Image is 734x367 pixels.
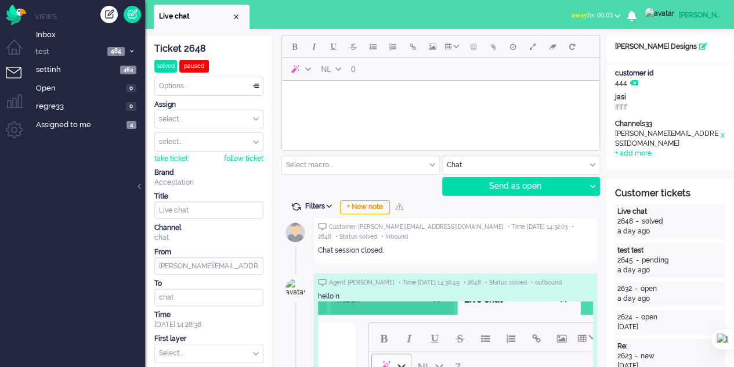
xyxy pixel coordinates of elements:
div: pending [642,256,668,265]
span: Assigned to me [36,120,123,131]
span: • Status solved [485,279,527,286]
li: 2648 [154,5,250,29]
li: Admin menu [6,121,32,147]
div: 2645 [617,256,633,265]
div: Re: [617,341,723,351]
div: Assign Group [154,110,263,129]
button: Numbered list [383,37,403,56]
button: 0 [346,59,361,79]
a: Open 0 [34,81,145,94]
div: First layer [154,334,263,344]
button: Emoticons [464,37,483,56]
button: Insert/edit image [422,37,442,56]
div: Channel [154,223,263,233]
div: - [632,351,641,361]
div: Time [154,310,263,320]
span: • 2648 [318,224,574,240]
div: From [154,247,263,257]
div: paused [179,60,209,73]
img: flow_omnibird.svg [6,5,26,25]
a: [PERSON_NAME] [642,7,722,19]
span: • Time [DATE] 14:30:49 [399,279,460,286]
div: [PERSON_NAME] [679,9,722,21]
button: Add attachment [483,37,503,56]
div: - [632,312,641,322]
button: Bullet list [363,37,383,56]
button: Fullscreen [523,37,543,56]
div: Assign [154,100,263,110]
li: Tickets menu [6,67,32,93]
li: awayfor 00:03 [565,3,627,29]
a: settinh 484 [34,63,145,75]
span: Agent [PERSON_NAME] [329,279,395,286]
div: [DATE] [617,322,723,332]
div: take ticket [154,154,188,164]
span: Live chat [159,12,232,21]
div: [PERSON_NAME] Designs [606,42,734,52]
div: Close tab [232,12,241,21]
div: Ticket 2648 [154,42,263,56]
div: [DATE] 14:28:38 [154,310,263,330]
span: Customer [PERSON_NAME][EMAIL_ADDRESS][DOMAIN_NAME] [329,224,504,230]
iframe: Rich Text Area [282,81,599,140]
span: • Status solved [335,233,377,240]
span: • 2648 [464,279,481,286]
button: Language [316,59,346,79]
span: settinh [36,64,117,75]
button: awayfor 00:03 [565,7,627,24]
div: jasi [615,92,725,102]
a: Quick Ticket [124,6,141,23]
img: ic_chat_grey.svg [318,279,327,286]
li: Views [35,12,145,21]
div: 2648 [617,217,633,226]
div: Customer tickets [615,187,725,200]
li: Dashboard menu [6,39,32,66]
li: Supervisor menu [6,94,32,120]
div: 444 [606,69,734,88]
div: Send as open [443,178,585,195]
img: avatar [645,8,674,19]
div: x [719,129,725,149]
button: AI [284,59,316,79]
div: a day ago [617,226,723,236]
div: + New note [340,200,390,214]
span: regre33 [36,101,122,112]
a: Omnidesk [6,8,26,16]
button: Underline [324,37,344,56]
button: Delay message [503,37,523,56]
div: solved [642,217,663,226]
img: ic_chat_grey.svg [318,223,327,231]
div: a day ago [617,265,723,275]
div: customer id [615,69,725,78]
a: regre33 0 [34,99,145,112]
div: open [641,284,657,294]
div: follow ticket [224,154,263,164]
div: Acceptation [154,178,263,188]
div: Live chat [617,207,723,217]
div: open [641,312,657,322]
div: + add more [615,149,652,159]
div: 2632 [617,284,632,294]
div: - [633,256,642,265]
div: 2624 [617,312,632,322]
span: 0 [126,102,136,111]
span: 0 [351,64,356,74]
span: 0 [126,84,136,93]
span: away [572,11,587,19]
div: - [632,284,641,294]
span: for 00:03 [572,11,613,19]
button: Clear formatting [543,37,562,56]
span: Inbox [36,30,145,41]
div: chat [154,233,263,243]
img: avatar [281,218,310,247]
button: Strikethrough [344,37,363,56]
div: solved [154,60,177,73]
div: Create ticket [100,6,118,23]
img: avatar [281,274,310,303]
div: ffffff [615,103,725,113]
span: • Time [DATE] 14:32:03 [508,224,567,230]
button: Insert/edit link [403,37,422,56]
div: new [641,351,655,361]
span: • Inbound [381,233,408,240]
